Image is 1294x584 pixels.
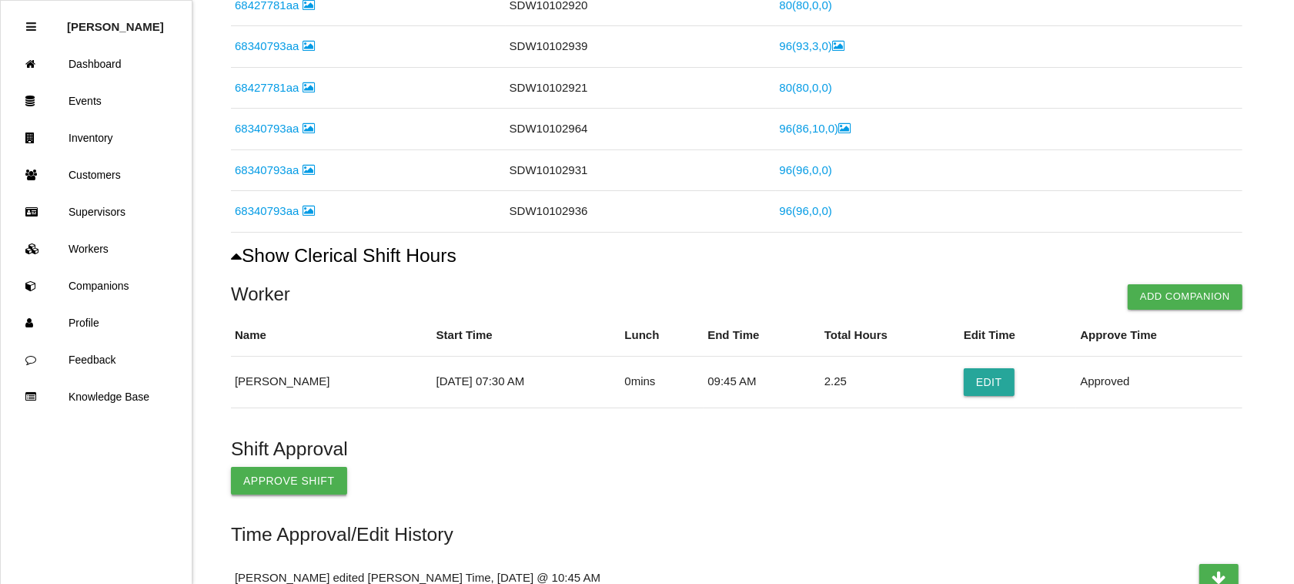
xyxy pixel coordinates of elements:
[1,193,192,230] a: Supervisors
[1,304,192,341] a: Profile
[303,205,315,216] i: Image Inside
[303,123,315,134] i: Image Inside
[231,245,456,267] button: Show Clerical Shift Hours
[235,81,315,94] a: 68427781aa
[303,82,315,93] i: Image Inside
[1,267,192,304] a: Companions
[235,122,315,135] a: 68340793aa
[1128,284,1242,309] button: Add Companion
[1,82,192,119] a: Events
[433,356,621,408] td: [DATE] 07:30 AM
[231,524,1242,545] h5: Time Approval/Edit History
[231,467,347,495] button: Approve Shift
[1,156,192,193] a: Customers
[235,39,315,52] a: 68340793aa
[780,163,832,176] a: 96(96,0,0)
[26,8,36,45] div: Close
[780,204,832,217] a: 96(96,0,0)
[821,315,960,356] th: Total Hours
[303,40,315,52] i: Image Inside
[704,315,821,356] th: End Time
[231,315,433,356] th: Name
[960,315,1077,356] th: Edit Time
[235,204,315,217] a: 68340793aa
[780,122,851,135] a: 96(86,10,0)
[780,81,832,94] a: 80(80,0,0)
[506,67,776,109] td: SDW10102921
[1,341,192,378] a: Feedback
[620,315,704,356] th: Lunch
[1,45,192,82] a: Dashboard
[1,230,192,267] a: Workers
[832,40,844,52] i: Image Inside
[1076,356,1242,408] td: Approved
[231,438,1242,459] h5: Shift Approval
[704,356,821,408] td: 09:45 AM
[506,191,776,233] td: SDW10102936
[303,164,315,176] i: Image Inside
[780,39,844,52] a: 96(93,3,0)
[964,368,1015,396] button: Edit
[838,123,851,134] i: Image Inside
[433,315,621,356] th: Start Time
[1076,315,1242,356] th: Approve Time
[231,284,1242,304] h4: Worker
[1,119,192,156] a: Inventory
[67,8,164,33] p: Rosie Blandino
[1,378,192,415] a: Knowledge Base
[506,149,776,191] td: SDW10102931
[235,163,315,176] a: 68340793aa
[506,109,776,150] td: SDW10102964
[231,356,433,408] td: [PERSON_NAME]
[620,356,704,408] td: 0 mins
[506,26,776,68] td: SDW10102939
[821,356,960,408] td: 2.25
